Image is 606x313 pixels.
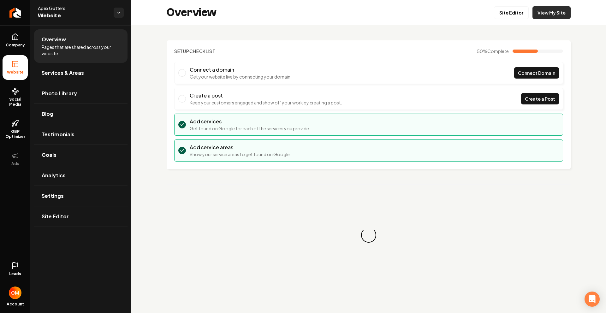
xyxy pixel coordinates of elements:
[514,67,559,79] a: Connect Domain
[525,96,555,102] span: Create a Post
[34,186,128,206] a: Settings
[518,70,555,76] span: Connect Domain
[9,271,21,276] span: Leads
[190,125,310,132] p: Get found on Google for each of the services you provide.
[42,192,64,200] span: Settings
[359,226,378,245] div: Loading
[42,44,120,56] span: Pages that are shared across your website.
[487,48,509,54] span: Complete
[190,92,342,99] h3: Create a post
[9,284,21,299] button: Open user button
[190,74,292,80] p: Get your website live by connecting your domain.
[42,90,77,97] span: Photo Library
[38,11,109,20] span: Website
[167,6,217,19] h2: Overview
[9,8,21,18] img: Rebolt Logo
[494,6,529,19] a: Site Editor
[174,48,189,54] span: Setup
[3,97,28,107] span: Social Media
[3,82,28,112] a: Social Media
[34,63,128,83] a: Services & Areas
[190,118,310,125] h3: Add services
[34,104,128,124] a: Blog
[38,5,109,11] span: Apex Gutters
[34,206,128,227] a: Site Editor
[477,48,509,54] span: 50 %
[7,302,24,307] span: Account
[42,172,66,179] span: Analytics
[3,257,28,281] a: Leads
[3,43,27,48] span: Company
[42,36,66,43] span: Overview
[585,292,600,307] div: Open Intercom Messenger
[34,165,128,186] a: Analytics
[190,144,291,151] h3: Add service areas
[174,48,216,54] h2: Checklist
[190,151,291,157] p: Show your service areas to get found on Google.
[42,131,74,138] span: Testimonials
[34,83,128,103] a: Photo Library
[3,129,28,139] span: GBP Optimizer
[34,124,128,145] a: Testimonials
[42,213,69,220] span: Site Editor
[3,147,28,171] button: Ads
[190,66,292,74] h3: Connect a domain
[3,115,28,144] a: GBP Optimizer
[9,286,21,299] img: Omar Molai
[190,99,342,106] p: Keep your customers engaged and show off your work by creating a post.
[42,69,84,77] span: Services & Areas
[42,151,56,159] span: Goals
[532,6,571,19] a: View My Site
[34,145,128,165] a: Goals
[4,70,26,75] span: Website
[3,28,28,53] a: Company
[42,110,53,118] span: Blog
[521,93,559,104] a: Create a Post
[9,161,22,166] span: Ads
